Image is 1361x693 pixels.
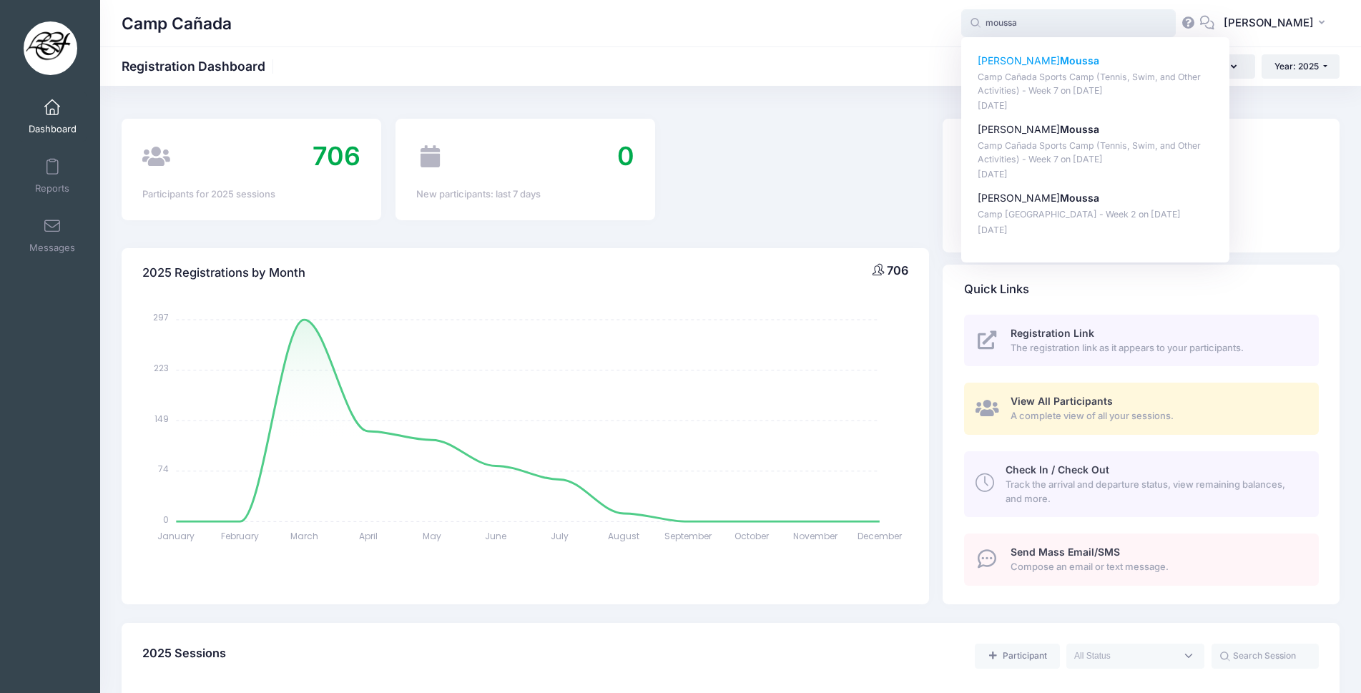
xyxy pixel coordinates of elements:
[978,168,1214,182] p: [DATE]
[734,530,770,542] tspan: October
[964,451,1319,517] a: Check In / Check Out Track the arrival and departure status, view remaining balances, and more.
[978,139,1214,166] p: Camp Cañada Sports Camp (Tennis, Swim, and Other Activities) - Week 7 on [DATE]
[978,99,1214,113] p: [DATE]
[1011,395,1113,407] span: View All Participants
[1060,54,1099,67] strong: Moussa
[794,530,839,542] tspan: November
[164,513,169,525] tspan: 0
[1074,649,1176,662] textarea: Search
[19,210,87,260] a: Messages
[154,311,169,323] tspan: 297
[1011,341,1302,355] span: The registration link as it appears to your participants.
[617,140,634,172] span: 0
[964,534,1319,586] a: Send Mass Email/SMS Compose an email or text message.
[142,646,226,660] span: 2025 Sessions
[290,530,318,542] tspan: March
[1262,54,1340,79] button: Year: 2025
[359,530,378,542] tspan: April
[1011,546,1120,558] span: Send Mass Email/SMS
[19,151,87,201] a: Reports
[978,224,1214,237] p: [DATE]
[159,463,169,475] tspan: 74
[29,242,75,254] span: Messages
[1011,327,1094,339] span: Registration Link
[222,530,260,542] tspan: February
[858,530,903,542] tspan: December
[978,191,1214,206] p: [PERSON_NAME]
[486,530,507,542] tspan: June
[1060,123,1099,135] strong: Moussa
[29,123,77,135] span: Dashboard
[975,644,1059,668] a: Add a new manual registration
[1212,644,1319,668] input: Search Session
[122,7,232,40] h1: Camp Cañada
[142,187,360,202] div: Participants for 2025 sessions
[964,383,1319,435] a: View All Participants A complete view of all your sessions.
[978,54,1214,69] p: [PERSON_NAME]
[313,140,360,172] span: 706
[964,315,1319,367] a: Registration Link The registration link as it appears to your participants.
[19,92,87,142] a: Dashboard
[1006,463,1109,476] span: Check In / Check Out
[964,269,1029,310] h4: Quick Links
[155,412,169,424] tspan: 149
[142,252,305,293] h4: 2025 Registrations by Month
[423,530,441,542] tspan: May
[416,187,634,202] div: New participants: last 7 days
[1214,7,1340,40] button: [PERSON_NAME]
[158,530,195,542] tspan: January
[1060,192,1099,204] strong: Moussa
[978,208,1214,222] p: Camp [GEOGRAPHIC_DATA] - Week 2 on [DATE]
[24,21,77,75] img: Camp Cañada
[978,71,1214,97] p: Camp Cañada Sports Camp (Tennis, Swim, and Other Activities) - Week 7 on [DATE]
[1274,61,1319,72] span: Year: 2025
[551,530,569,542] tspan: July
[1011,560,1302,574] span: Compose an email or text message.
[1224,15,1314,31] span: [PERSON_NAME]
[154,362,169,374] tspan: 223
[887,263,908,277] span: 706
[664,530,712,542] tspan: September
[978,122,1214,137] p: [PERSON_NAME]
[608,530,639,542] tspan: August
[35,182,69,195] span: Reports
[1006,478,1302,506] span: Track the arrival and departure status, view remaining balances, and more.
[961,9,1176,38] input: Search by First Name, Last Name, or Email...
[1011,409,1302,423] span: A complete view of all your sessions.
[122,59,277,74] h1: Registration Dashboard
